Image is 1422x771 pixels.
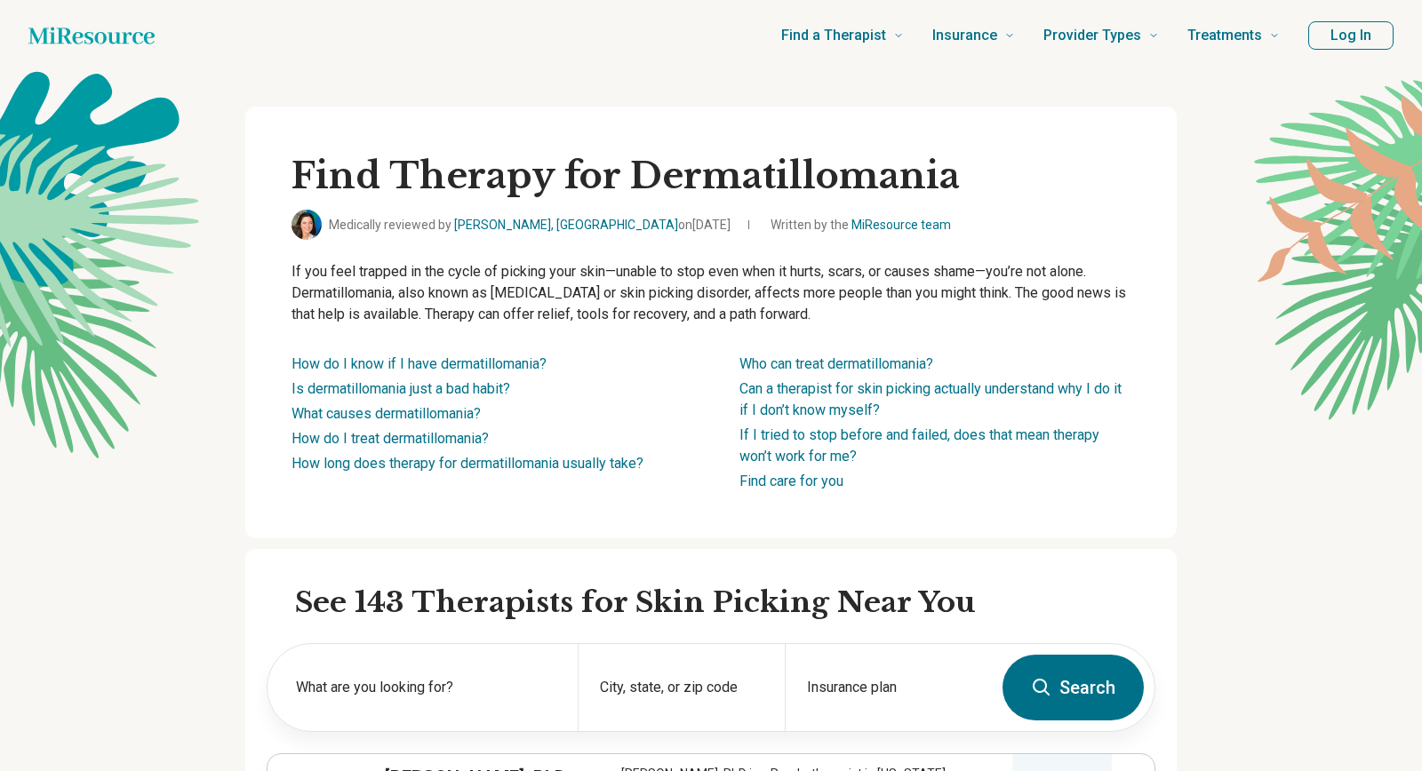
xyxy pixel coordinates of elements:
a: Home page [28,18,155,53]
a: How long does therapy for dermatillomania usually take? [292,455,643,472]
button: Search [1003,655,1144,720]
a: How do I know if I have dermatillomania? [292,355,547,372]
a: Who can treat dermatillomania? [739,355,933,372]
span: Written by the [771,216,951,234]
p: If you feel trapped in the cycle of picking your skin—unable to stop even when it hurts, scars, o... [292,261,1130,325]
h1: Find Therapy for Dermatillomania [292,153,1130,199]
a: If I tried to stop before and failed, does that mean therapy won’t work for me? [739,426,1099,465]
a: Can a therapist for skin picking actually understand why I do it if I don’t know myself? [739,380,1122,418]
button: Log In [1308,21,1394,50]
a: Find care for you [739,473,843,489]
span: Find a Therapist [781,23,886,48]
h2: See 143 Therapists for Skin Picking Near You [295,584,1155,622]
span: Insurance [932,23,997,48]
a: MiResource team [851,218,951,232]
span: on [DATE] [678,218,731,232]
span: Treatments [1187,23,1262,48]
a: Is dermatillomania just a bad habit? [292,380,510,397]
span: Provider Types [1043,23,1141,48]
a: What causes dermatillomania? [292,405,481,422]
a: How do I treat dermatillomania? [292,430,489,447]
a: [PERSON_NAME], [GEOGRAPHIC_DATA] [454,218,678,232]
span: Medically reviewed by [329,216,731,234]
label: What are you looking for? [296,677,556,698]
